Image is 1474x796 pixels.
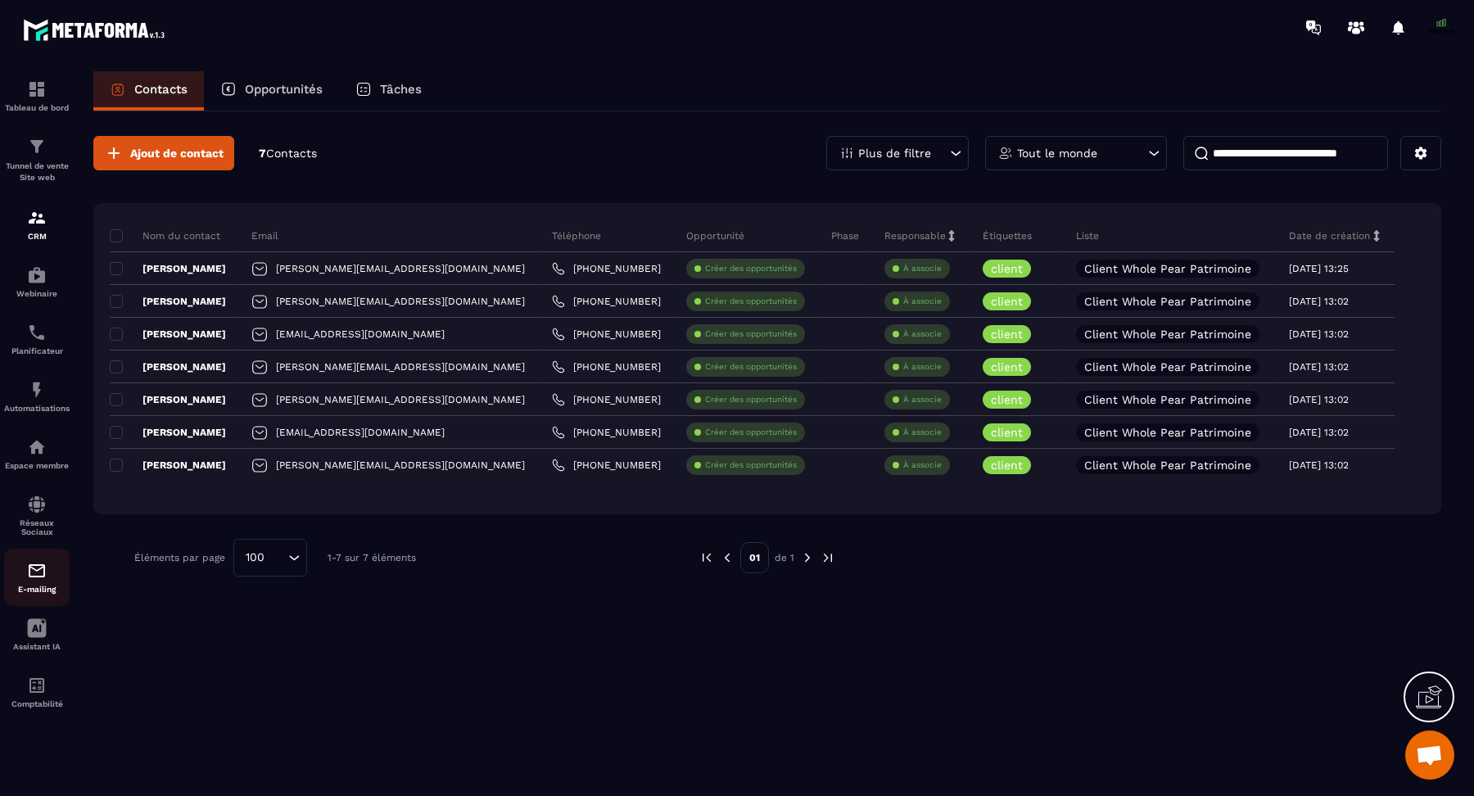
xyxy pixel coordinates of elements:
[705,361,797,373] p: Créer des opportunités
[903,361,942,373] p: À associe
[251,229,278,242] p: Email
[4,425,70,482] a: automationsautomationsEspace membre
[1289,361,1349,373] p: [DATE] 13:02
[705,263,797,274] p: Créer des opportunités
[4,310,70,368] a: schedulerschedulerPlanificateur
[831,229,859,242] p: Phase
[903,296,942,307] p: À associe
[552,393,661,406] a: [PHONE_NUMBER]
[699,550,714,565] img: prev
[903,394,942,405] p: À associe
[1084,263,1251,274] p: Client Whole Pear Patrimoine
[991,459,1023,471] p: client
[552,295,661,308] a: [PHONE_NUMBER]
[552,229,601,242] p: Téléphone
[800,550,815,565] img: next
[552,426,661,439] a: [PHONE_NUMBER]
[1289,394,1349,405] p: [DATE] 13:02
[130,145,224,161] span: Ajout de contact
[991,328,1023,340] p: client
[380,82,422,97] p: Tâches
[705,394,797,405] p: Créer des opportunités
[110,459,226,472] p: [PERSON_NAME]
[4,585,70,594] p: E-mailing
[1289,296,1349,307] p: [DATE] 13:02
[1289,427,1349,438] p: [DATE] 13:02
[991,361,1023,373] p: client
[1289,328,1349,340] p: [DATE] 13:02
[233,539,307,577] div: Search for option
[27,437,47,457] img: automations
[4,368,70,425] a: automationsautomationsAutomatisations
[4,663,70,721] a: accountantaccountantComptabilité
[991,296,1023,307] p: client
[720,550,735,565] img: prev
[1084,296,1251,307] p: Client Whole Pear Patrimoine
[1289,263,1349,274] p: [DATE] 13:25
[4,346,70,355] p: Planificateur
[1084,328,1251,340] p: Client Whole Pear Patrimoine
[110,295,226,308] p: [PERSON_NAME]
[552,459,661,472] a: [PHONE_NUMBER]
[991,263,1023,274] p: client
[93,136,234,170] button: Ajout de contact
[884,229,946,242] p: Responsable
[1289,459,1349,471] p: [DATE] 13:02
[27,208,47,228] img: formation
[903,427,942,438] p: À associe
[4,253,70,310] a: automationsautomationsWebinaire
[1084,459,1251,471] p: Client Whole Pear Patrimoine
[339,71,438,111] a: Tâches
[4,518,70,536] p: Réseaux Sociaux
[705,328,797,340] p: Créer des opportunités
[552,328,661,341] a: [PHONE_NUMBER]
[110,360,226,373] p: [PERSON_NAME]
[134,82,188,97] p: Contacts
[983,229,1032,242] p: Étiquettes
[240,549,270,567] span: 100
[821,550,835,565] img: next
[93,71,204,111] a: Contacts
[4,196,70,253] a: formationformationCRM
[1017,147,1097,159] p: Tout le monde
[552,262,661,275] a: [PHONE_NUMBER]
[27,561,47,581] img: email
[4,482,70,549] a: social-networksocial-networkRéseaux Sociaux
[4,289,70,298] p: Webinaire
[991,427,1023,438] p: client
[266,147,317,160] span: Contacts
[4,461,70,470] p: Espace membre
[775,551,794,564] p: de 1
[740,542,769,573] p: 01
[110,328,226,341] p: [PERSON_NAME]
[204,71,339,111] a: Opportunités
[903,328,942,340] p: À associe
[27,676,47,695] img: accountant
[705,427,797,438] p: Créer des opportunités
[23,15,170,45] img: logo
[328,552,416,563] p: 1-7 sur 7 éléments
[245,82,323,97] p: Opportunités
[1405,730,1454,780] div: Ouvrir le chat
[1084,361,1251,373] p: Client Whole Pear Patrimoine
[4,67,70,124] a: formationformationTableau de bord
[1084,427,1251,438] p: Client Whole Pear Patrimoine
[1076,229,1099,242] p: Liste
[110,262,226,275] p: [PERSON_NAME]
[686,229,744,242] p: Opportunité
[1084,394,1251,405] p: Client Whole Pear Patrimoine
[4,103,70,112] p: Tableau de bord
[27,323,47,342] img: scheduler
[134,552,225,563] p: Éléments par page
[705,296,797,307] p: Créer des opportunités
[903,263,942,274] p: À associe
[27,380,47,400] img: automations
[27,79,47,99] img: formation
[4,699,70,708] p: Comptabilité
[903,459,942,471] p: À associe
[4,161,70,183] p: Tunnel de vente Site web
[4,404,70,413] p: Automatisations
[27,137,47,156] img: formation
[270,549,284,567] input: Search for option
[4,549,70,606] a: emailemailE-mailing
